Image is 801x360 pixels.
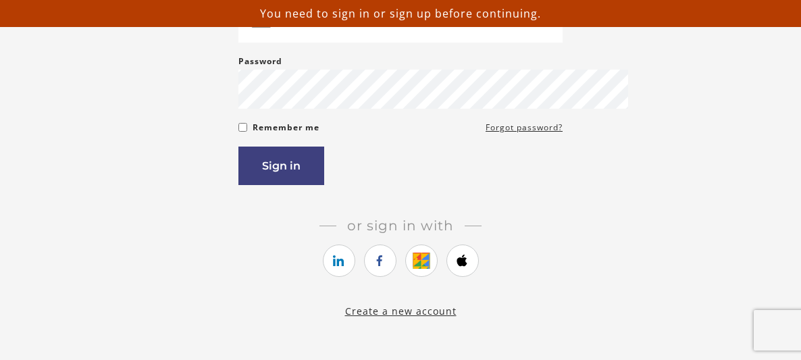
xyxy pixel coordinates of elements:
label: Password [238,53,282,70]
span: Or sign in with [336,217,465,234]
button: Sign in [238,147,324,185]
a: https://courses.thinkific.com/users/auth/google?ss%5Breferral%5D=&ss%5Buser_return_to%5D=%2Fcours... [405,245,438,277]
label: Remember me [253,120,319,136]
p: You need to sign in or sign up before continuing. [5,5,796,22]
a: Create a new account [345,305,457,317]
a: Forgot password? [486,120,563,136]
a: https://courses.thinkific.com/users/auth/apple?ss%5Breferral%5D=&ss%5Buser_return_to%5D=%2Fcourse... [446,245,479,277]
a: https://courses.thinkific.com/users/auth/linkedin?ss%5Breferral%5D=&ss%5Buser_return_to%5D=%2Fcou... [323,245,355,277]
a: https://courses.thinkific.com/users/auth/facebook?ss%5Breferral%5D=&ss%5Buser_return_to%5D=%2Fcou... [364,245,396,277]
